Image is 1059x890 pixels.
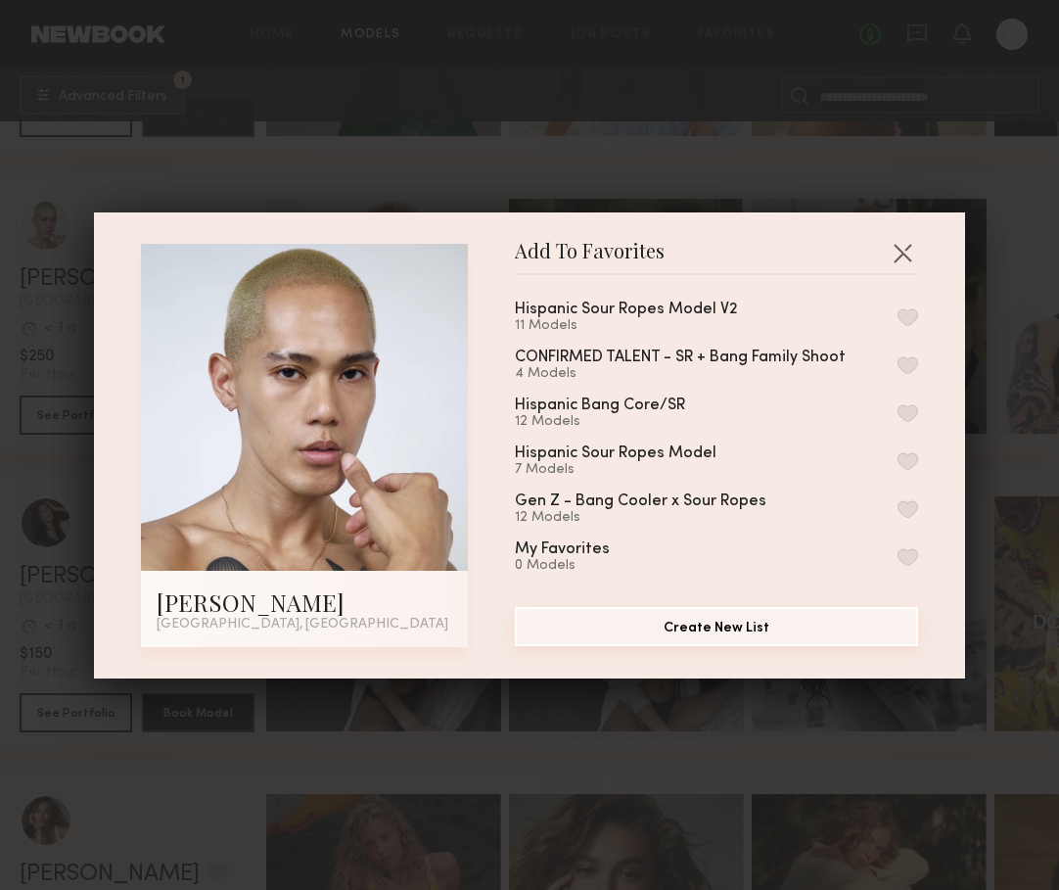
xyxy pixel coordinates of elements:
[515,366,893,382] div: 4 Models
[157,618,452,632] div: [GEOGRAPHIC_DATA], [GEOGRAPHIC_DATA]
[887,237,918,268] button: Close
[515,318,784,334] div: 11 Models
[515,445,716,462] div: Hispanic Sour Ropes Model
[515,302,737,318] div: Hispanic Sour Ropes Model V2
[515,398,685,414] div: Hispanic Bang Core/SR
[515,558,657,574] div: 0 Models
[515,493,766,510] div: Gen Z - Bang Cooler x Sour Ropes
[515,541,610,558] div: My Favorites
[515,607,918,646] button: Create New List
[515,350,846,366] div: CONFIRMED TALENT - SR + Bang Family Shoot
[515,462,763,478] div: 7 Models
[515,244,665,273] span: Add To Favorites
[515,510,813,526] div: 12 Models
[157,586,452,618] div: [PERSON_NAME]
[515,414,732,430] div: 12 Models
